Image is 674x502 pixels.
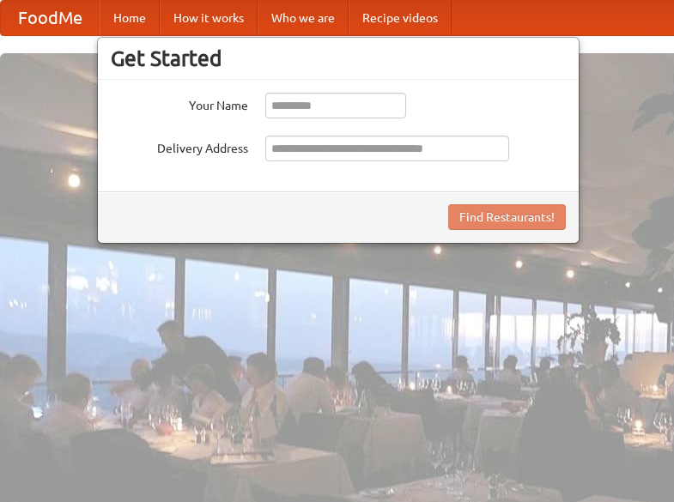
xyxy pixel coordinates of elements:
[100,1,160,35] a: Home
[111,93,248,114] label: Your Name
[258,1,349,35] a: Who we are
[448,204,566,230] button: Find Restaurants!
[160,1,258,35] a: How it works
[349,1,452,35] a: Recipe videos
[111,45,566,71] h3: Get Started
[1,1,100,35] a: FoodMe
[111,136,248,157] label: Delivery Address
